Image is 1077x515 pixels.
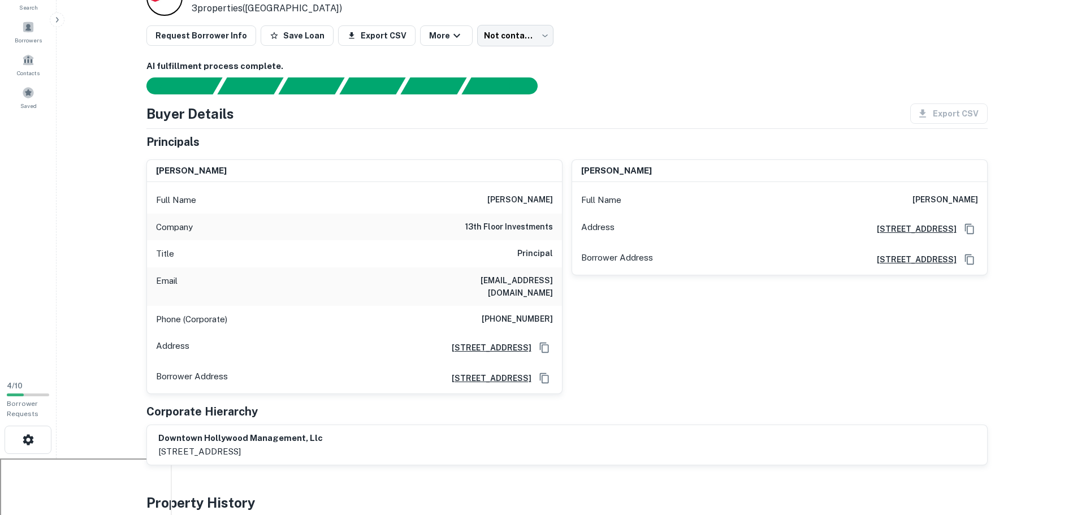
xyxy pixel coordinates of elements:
[158,432,323,445] h6: downtown hollywood management, llc
[7,382,23,390] span: 4 / 10
[156,247,174,261] p: Title
[487,193,553,207] h6: [PERSON_NAME]
[133,77,218,94] div: Sending borrower request to AI...
[7,400,38,418] span: Borrower Requests
[961,251,978,268] button: Copy Address
[443,341,531,354] a: [STREET_ADDRESS]
[400,77,466,94] div: Principals found, still searching for contact information. This may take time...
[462,77,551,94] div: AI fulfillment process complete.
[482,313,553,326] h6: [PHONE_NUMBER]
[19,3,38,12] span: Search
[477,25,553,46] div: Not contacted
[17,68,40,77] span: Contacts
[146,492,988,513] h4: Property History
[517,247,553,261] h6: Principal
[581,165,652,178] h6: [PERSON_NAME]
[420,25,473,46] button: More
[15,36,42,45] span: Borrowers
[417,274,553,299] h6: [EMAIL_ADDRESS][DOMAIN_NAME]
[339,77,405,94] div: Principals found, AI now looking for contact information...
[156,313,227,326] p: Phone (Corporate)
[3,16,53,47] a: Borrowers
[146,25,256,46] button: Request Borrower Info
[443,372,531,384] a: [STREET_ADDRESS]
[156,220,193,234] p: Company
[156,339,189,356] p: Address
[338,25,416,46] button: Export CSV
[146,103,234,124] h4: Buyer Details
[868,223,957,235] a: [STREET_ADDRESS]
[581,193,621,207] p: Full Name
[581,251,653,268] p: Borrower Address
[536,370,553,387] button: Copy Address
[192,2,342,15] p: 3 properties ([GEOGRAPHIC_DATA])
[912,193,978,207] h6: [PERSON_NAME]
[1020,425,1077,479] iframe: Chat Widget
[3,49,53,80] a: Contacts
[156,193,196,207] p: Full Name
[217,77,283,94] div: Your request is received and processing...
[581,220,615,237] p: Address
[156,370,228,387] p: Borrower Address
[961,220,978,237] button: Copy Address
[20,101,37,110] span: Saved
[261,25,334,46] button: Save Loan
[536,339,553,356] button: Copy Address
[158,445,323,458] p: [STREET_ADDRESS]
[278,77,344,94] div: Documents found, AI parsing details...
[156,274,178,299] p: Email
[465,220,553,234] h6: 13th floor investments
[156,165,227,178] h6: [PERSON_NAME]
[868,253,957,266] a: [STREET_ADDRESS]
[146,403,258,420] h5: Corporate Hierarchy
[146,133,200,150] h5: Principals
[3,82,53,112] a: Saved
[146,60,988,73] h6: AI fulfillment process complete.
